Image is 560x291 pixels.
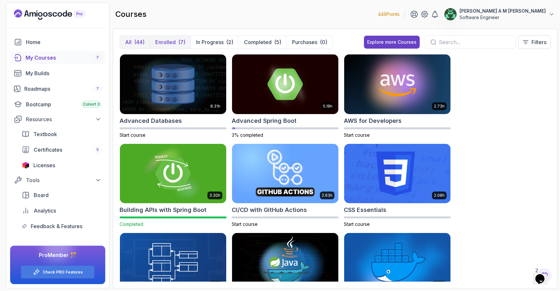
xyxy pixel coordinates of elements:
img: CSS Essentials card [344,144,450,204]
h2: Advanced Databases [120,116,182,125]
span: Start course [344,221,370,227]
a: licenses [18,159,105,172]
div: My Builds [26,69,101,77]
p: All [125,38,132,46]
p: 2.63h [322,193,332,198]
button: Completed(5) [239,36,286,49]
div: (5) [274,38,281,46]
a: roadmaps [10,82,105,95]
a: feedback [18,220,105,233]
p: [PERSON_NAME] A M [PERSON_NAME] [460,8,546,14]
img: jetbrains icon [22,162,29,169]
p: Software Engineer [460,14,546,21]
a: courses [10,51,105,64]
h2: Advanced Spring Boot [232,116,297,125]
div: (7) [178,38,185,46]
span: Start course [120,132,146,138]
button: Explore more Courses [364,36,420,49]
a: Landing page [14,9,99,20]
span: 7 [96,86,99,91]
button: Enrolled(7) [150,36,191,49]
a: bootcamp [10,98,105,111]
div: Home [26,38,101,46]
button: user profile image[PERSON_NAME] A M [PERSON_NAME]Software Engineer [444,8,555,21]
span: Board [34,191,49,199]
p: 3.30h [209,193,220,198]
button: Check PRO Features [21,265,95,279]
span: 7 [96,55,99,60]
a: certificates [18,143,105,156]
span: Analytics [34,207,56,215]
div: Resources [26,115,101,123]
div: My Courses [26,54,101,62]
p: In Progress [196,38,224,46]
div: (44) [134,38,145,46]
input: Search... [439,38,510,46]
p: Filters [531,38,546,46]
a: home [10,36,105,49]
div: Tools [26,176,101,184]
p: 8.31h [210,104,220,109]
button: Tools [10,174,105,186]
div: (2) [226,38,233,46]
h2: courses [115,9,146,19]
div: Roadmaps [24,85,101,93]
img: Advanced Spring Boot card [232,54,338,114]
p: 5.18h [323,104,332,109]
button: Filters [518,35,551,49]
button: All(44) [120,36,150,49]
span: Certificates [34,146,62,154]
span: Completed [120,221,143,227]
a: Advanced Spring Boot card5.18hAdvanced Spring Boot3% completed [232,54,339,138]
img: Building APIs with Spring Boot card [120,144,226,204]
h2: CSS Essentials [344,205,386,215]
h2: Building APIs with Spring Boot [120,205,206,215]
span: 3% completed [232,132,263,138]
span: Start course [232,221,258,227]
div: Explore more Courses [367,39,416,45]
button: Resources [10,113,105,125]
div: (0) [320,38,327,46]
img: user profile image [444,8,457,20]
a: board [18,189,105,202]
span: Licenses [33,161,55,169]
button: Purchases(0) [286,36,332,49]
h2: AWS for Developers [344,116,402,125]
a: Check PRO Features [43,270,83,275]
p: Enrolled [155,38,176,46]
p: Purchases [292,38,317,46]
a: builds [10,67,105,80]
p: 449 Points [378,11,400,17]
span: Cohort 3 [83,102,100,107]
span: Start course [344,132,370,138]
iframe: chat widget [533,265,554,285]
h2: CI/CD with GitHub Actions [232,205,307,215]
span: 5 [96,147,99,152]
button: In Progress(2) [191,36,239,49]
p: 2.73h [434,104,445,109]
p: 2.08h [434,193,445,198]
a: textbook [18,128,105,141]
a: analytics [18,204,105,217]
p: Completed [244,38,272,46]
span: Textbook [33,130,57,138]
span: Feedback & Features [31,222,82,230]
div: Bootcamp [26,100,101,108]
img: Advanced Databases card [120,54,226,114]
img: CI/CD with GitHub Actions card [232,144,338,204]
img: AWS for Developers card [344,54,450,114]
a: Building APIs with Spring Boot card3.30hBuilding APIs with Spring BootCompleted [120,144,227,228]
